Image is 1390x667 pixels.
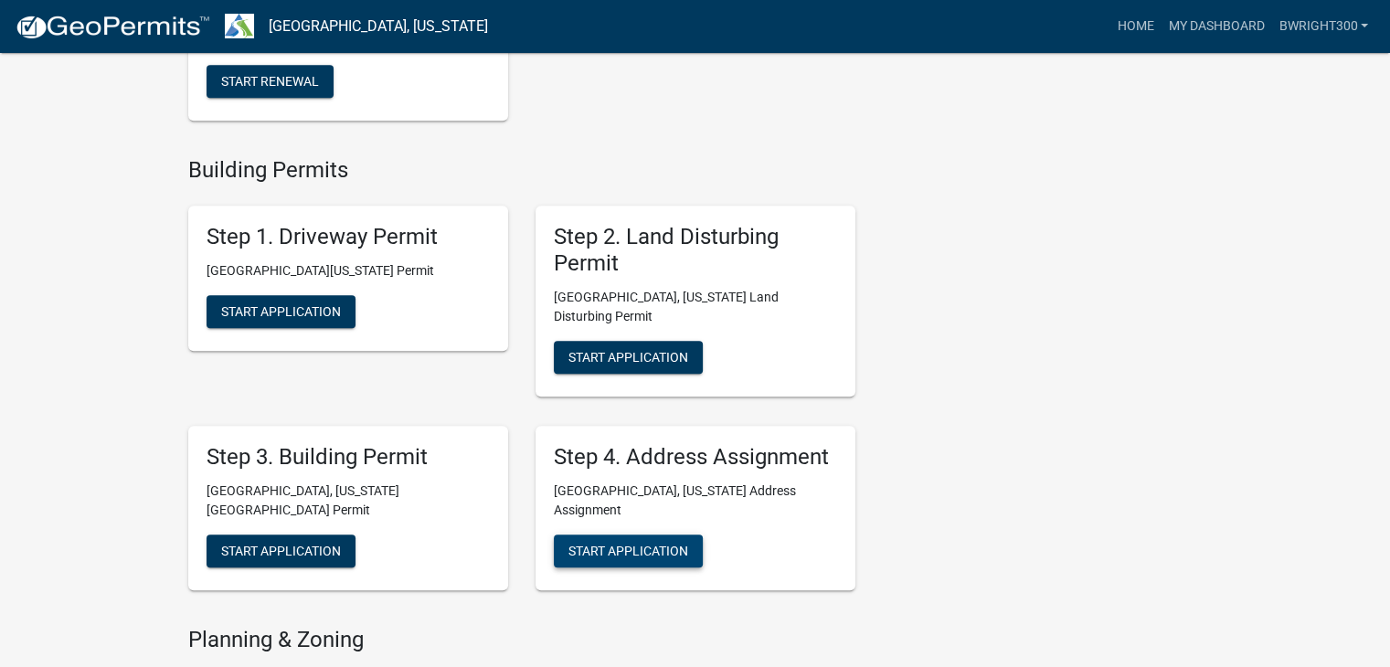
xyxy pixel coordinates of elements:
img: Troup County, Georgia [225,14,254,38]
a: bwright300 [1271,9,1375,44]
span: Start Application [568,543,688,557]
p: [GEOGRAPHIC_DATA], [US_STATE][GEOGRAPHIC_DATA] Permit [207,482,490,520]
h4: Planning & Zoning [188,627,855,653]
button: Start Renewal [207,65,334,98]
button: Start Application [554,535,703,567]
button: Start Application [207,295,355,328]
h4: Building Permits [188,157,855,184]
h5: Step 3. Building Permit [207,444,490,471]
span: Start Renewal [221,74,319,89]
a: My Dashboard [1161,9,1271,44]
button: Start Application [554,341,703,374]
a: [GEOGRAPHIC_DATA], [US_STATE] [269,11,488,42]
span: Start Application [568,349,688,364]
h5: Step 1. Driveway Permit [207,224,490,250]
button: Start Application [207,535,355,567]
h5: Step 4. Address Assignment [554,444,837,471]
p: [GEOGRAPHIC_DATA][US_STATE] Permit [207,261,490,281]
p: [GEOGRAPHIC_DATA], [US_STATE] Land Disturbing Permit [554,288,837,326]
p: [GEOGRAPHIC_DATA], [US_STATE] Address Assignment [554,482,837,520]
a: Home [1109,9,1161,44]
span: Start Application [221,543,341,557]
span: Start Application [221,304,341,319]
h5: Step 2. Land Disturbing Permit [554,224,837,277]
